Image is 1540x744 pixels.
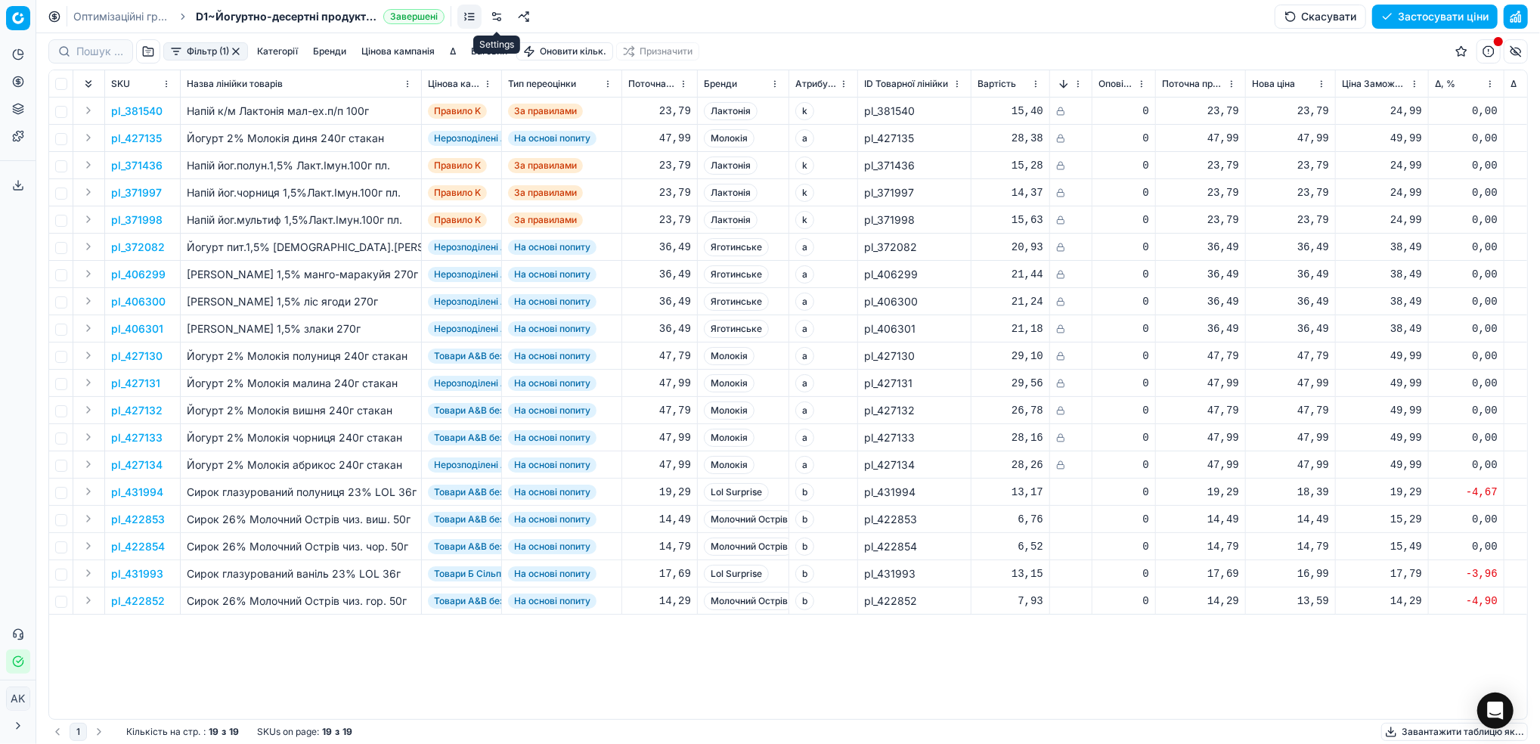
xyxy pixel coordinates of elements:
div: 47,99 [628,131,691,146]
div: 38,49 [1342,294,1422,309]
div: 0 [1098,240,1149,255]
div: 0,00 [1435,457,1498,473]
span: Оповіщення [1098,78,1134,90]
span: a [795,374,814,392]
button: Expand [79,265,98,283]
a: Оптимізаційні групи [73,9,170,24]
button: pl_406300 [111,294,166,309]
div: 26,78 [978,403,1043,418]
button: pl_371998 [111,212,163,228]
button: Expand [79,510,98,528]
div: 28,38 [978,131,1043,146]
span: Нерозподілені АБ за попитом [428,376,572,391]
div: 49,99 [1342,131,1422,146]
span: На основі попиту [508,512,596,527]
span: k [795,102,814,120]
p: pl_422853 [111,512,165,527]
button: AK [6,687,30,711]
div: Йогурт 2% Молокія абрикос 240г стакан [187,457,415,473]
p: pl_431993 [111,566,163,581]
button: Цінова кампанія [355,42,441,60]
span: За правилами [508,212,583,228]
span: Яготинське [704,320,769,338]
button: pl_427133 [111,430,163,445]
strong: 19 [342,726,352,738]
div: pl_427135 [864,131,965,146]
div: [PERSON_NAME] 1,5% манго-маракуйя 270г [187,267,415,282]
button: Expand [79,319,98,337]
div: 47,99 [1162,457,1239,473]
div: 38,49 [1342,321,1422,336]
div: 23,79 [628,158,691,173]
button: Призначити [616,42,699,60]
div: 23,79 [1252,104,1329,119]
div: pl_371436 [864,158,965,173]
span: a [795,129,814,147]
div: 0 [1098,294,1149,309]
button: Expand [79,564,98,582]
div: 0,00 [1435,131,1498,146]
p: pl_371997 [111,185,162,200]
span: Бренди [704,78,737,90]
div: Йогурт пит.1,5% [DEMOGRAPHIC_DATA].[PERSON_NAME] 270г пл. [187,240,415,255]
div: Йогурт 2% Молокія малина 240г стакан [187,376,415,391]
button: pl_406301 [111,321,163,336]
nav: breadcrumb [73,9,445,24]
div: pl_372082 [864,240,965,255]
button: pl_381540 [111,104,163,119]
span: AK [7,687,29,710]
span: Атрибут товару [795,78,836,90]
div: 47,99 [1162,131,1239,146]
div: 24,99 [1342,158,1422,173]
div: 23,79 [628,104,691,119]
div: 19,29 [628,485,691,500]
div: pl_427132 [864,403,965,418]
span: Товари А&B без КД [428,512,526,527]
div: pl_406300 [864,294,965,309]
div: 0,00 [1435,403,1498,418]
span: Нерозподілені АБ за попитом [428,321,572,336]
span: Δ, % [1435,78,1455,90]
button: pl_372082 [111,240,165,255]
div: 28,26 [978,457,1043,473]
span: Молочний Острів [704,510,795,529]
button: 1 [70,723,87,741]
span: Нерозподілені АБ за попитом [428,131,572,146]
div: Йогурт 2% Молокія полуниця 240г стакан [187,349,415,364]
span: Товари А&B без КД [428,485,526,500]
span: Лактонія [704,211,758,229]
div: pl_427130 [864,349,965,364]
span: ID Товарної лінійки [864,78,948,90]
div: Сирок 26% Молочний Острів чиз. виш. 50г [187,512,415,527]
span: На основі попиту [508,403,596,418]
div: 0 [1098,185,1149,200]
div: 23,79 [1252,185,1329,200]
div: Йогурт 2% Молокія чорниця 240г стакан [187,430,415,445]
span: Назва лінійки товарів [187,78,283,90]
div: 0 [1098,131,1149,146]
span: Лактонія [704,184,758,202]
span: На основі попиту [508,321,596,336]
div: pl_371998 [864,212,965,228]
button: Фільтр (1) [163,42,248,60]
button: Скасувати [1275,5,1366,29]
div: 36,49 [1252,267,1329,282]
div: 49,99 [1342,457,1422,473]
div: 36,49 [628,321,691,336]
button: pl_427130 [111,349,163,364]
span: Цінова кампанія [428,78,480,90]
button: Δ [444,42,462,60]
div: 23,79 [1252,158,1329,173]
span: Правило K [428,158,487,173]
div: 0 [1098,104,1149,119]
span: a [795,293,814,311]
div: 24,99 [1342,104,1422,119]
span: На основі попиту [508,240,596,255]
div: 0 [1098,321,1149,336]
input: Пошук по SKU або назві [76,44,123,59]
span: a [795,401,814,420]
span: Правило K [428,185,487,200]
div: 23,79 [628,185,691,200]
span: Нерозподілені АБ за попитом [428,294,572,309]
